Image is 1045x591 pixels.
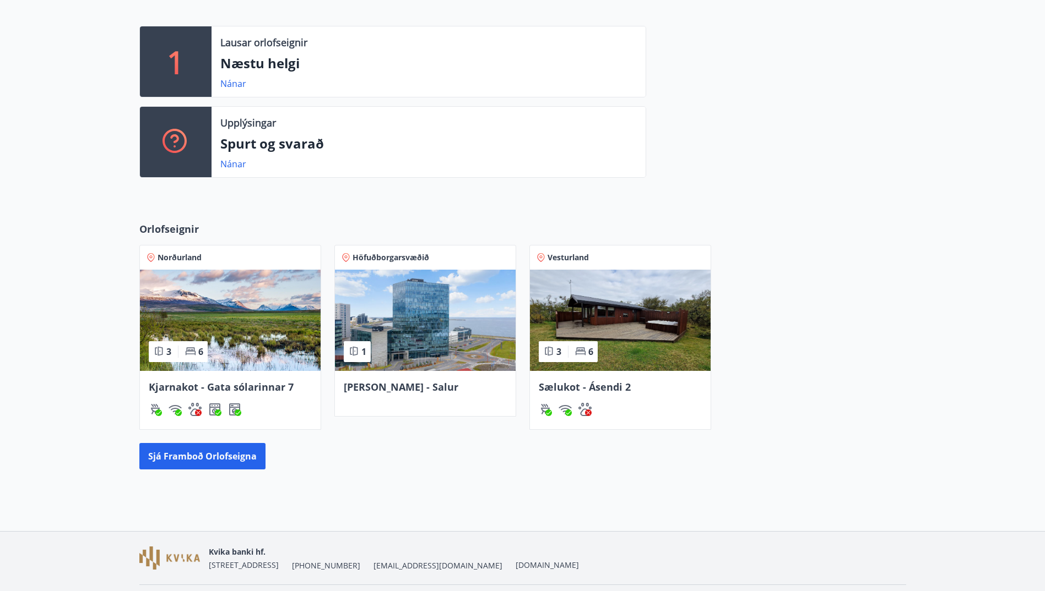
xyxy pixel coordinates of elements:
a: Nánar [220,158,246,170]
p: Upplýsingar [220,116,276,130]
img: HJRyFFsYp6qjeUYhR4dAD8CaCEsnIFYZ05miwXoh.svg [559,403,572,416]
img: pxcaIm5dSOV3FS4whs1soiYWTwFQvksT25a9J10C.svg [578,403,592,416]
div: Gasgrill [539,403,552,416]
div: Gæludýr [578,403,592,416]
a: Nánar [220,78,246,90]
p: Spurt og svarað [220,134,637,153]
div: Þráðlaust net [559,403,572,416]
img: hddCLTAnxqFUMr1fxmbGG8zWilo2syolR0f9UjPn.svg [208,403,221,416]
div: Þvottavél [228,403,241,416]
a: [DOMAIN_NAME] [516,560,579,570]
img: pxcaIm5dSOV3FS4whs1soiYWTwFQvksT25a9J10C.svg [188,403,202,416]
span: 6 [588,346,593,358]
img: ZXjrS3QKesehq6nQAPjaRuRTI364z8ohTALB4wBr.svg [149,403,162,416]
p: Næstu helgi [220,54,637,73]
button: Sjá framboð orlofseigna [139,443,266,469]
span: Norðurland [158,252,202,263]
div: Þráðlaust net [169,403,182,416]
img: GzFmWhuCkUxVWrb40sWeioDp5tjnKZ3EtzLhRfaL.png [139,546,200,570]
span: Orlofseignir [139,222,199,236]
div: Gasgrill [149,403,162,416]
p: Lausar orlofseignir [220,35,307,50]
img: Paella dish [140,270,321,371]
img: Paella dish [530,270,711,371]
img: ZXjrS3QKesehq6nQAPjaRuRTI364z8ohTALB4wBr.svg [539,403,552,416]
span: 3 [556,346,561,358]
div: Gæludýr [188,403,202,416]
p: 1 [167,41,185,83]
span: [PHONE_NUMBER] [292,560,360,571]
span: Vesturland [548,252,589,263]
span: Sælukot - Ásendi 2 [539,380,631,393]
span: 3 [166,346,171,358]
span: 1 [361,346,366,358]
img: HJRyFFsYp6qjeUYhR4dAD8CaCEsnIFYZ05miwXoh.svg [169,403,182,416]
span: 6 [198,346,203,358]
img: Dl16BY4EX9PAW649lg1C3oBuIaAsR6QVDQBO2cTm.svg [228,403,241,416]
img: Paella dish [335,270,516,371]
span: Höfuðborgarsvæðið [353,252,429,263]
span: [EMAIL_ADDRESS][DOMAIN_NAME] [373,560,502,571]
span: Kjarnakot - Gata sólarinnar 7 [149,380,294,393]
div: Þurrkari [208,403,221,416]
span: [PERSON_NAME] - Salur [344,380,458,393]
span: Kvika banki hf. [209,546,266,557]
span: [STREET_ADDRESS] [209,560,279,570]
